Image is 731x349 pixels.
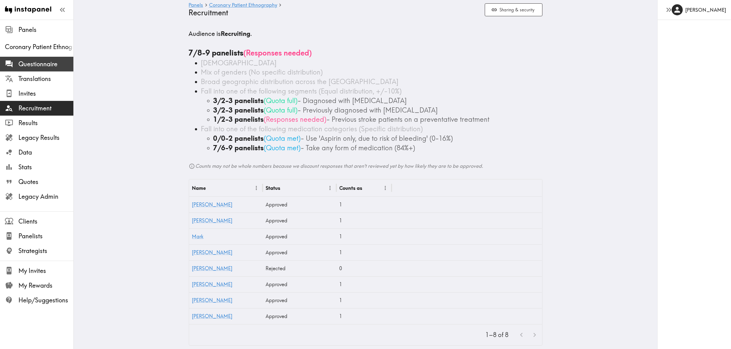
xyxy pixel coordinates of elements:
a: [PERSON_NAME] [192,313,233,319]
span: ( Quota met ) [264,144,301,152]
div: Approved [263,244,336,260]
span: ( Quota met ) [264,134,301,143]
a: [PERSON_NAME] [192,265,233,271]
span: Stats [18,163,73,171]
span: Panels [18,25,73,34]
span: - Previous stroke patients on a preventative treatment [327,115,490,124]
div: Status [266,185,281,191]
span: My Invites [18,267,73,275]
a: [PERSON_NAME] [192,297,233,303]
span: - Diagnosed with [MEDICAL_DATA] [298,96,407,105]
span: Strategists [18,247,73,255]
span: - Previously diagnosed with [MEDICAL_DATA] [298,106,438,114]
span: ( Responses needed ) [244,48,312,57]
h4: Recruitment [189,8,480,17]
a: [PERSON_NAME] [192,249,233,255]
span: Mix of genders (No specific distribution) [201,68,323,76]
div: Approved [263,292,336,308]
span: My Rewards [18,281,73,290]
span: Panelists [18,232,73,240]
div: Rejected [263,260,336,276]
div: 1 [336,276,392,292]
div: Name [192,185,206,191]
b: Recruiting [221,30,251,37]
span: ( Quota full ) [264,96,298,105]
a: [PERSON_NAME] [192,281,233,287]
span: Translations [18,75,73,83]
button: Menu [252,183,261,193]
b: 7/8-9 panelists [189,48,244,57]
span: Help/Suggestions [18,296,73,305]
span: Legacy Results [18,133,73,142]
button: Menu [381,183,390,193]
span: ( Responses needed ) [264,115,327,124]
div: Counts as [340,185,363,191]
h6: Counts may not be whole numbers because we discount responses that aren't reviewed yet by how lik... [189,163,542,170]
div: 1 [336,228,392,244]
b: 7/6-9 panelists [213,144,264,152]
span: Fall into one of the following segments (Equal distribution, +/-10%) [201,87,402,95]
a: [PERSON_NAME] [192,217,233,224]
span: ( Quota full ) [264,106,298,114]
h6: [PERSON_NAME] [685,6,726,13]
a: [PERSON_NAME] [192,201,233,208]
div: 1 [336,292,392,308]
b: 0/0-2 panelists [213,134,264,143]
span: [DEMOGRAPHIC_DATA] [201,59,277,67]
span: Legacy Admin [18,192,73,201]
h5: Audience is . [189,29,542,38]
b: 1/2-3 panelists [213,115,264,124]
span: Broad geographic distribution across the [GEOGRAPHIC_DATA] [201,77,399,86]
span: Recruitment [18,104,73,113]
span: Invites [18,89,73,98]
div: Approved [263,213,336,228]
b: 3/2-3 panelists [213,106,264,114]
div: 1 [336,213,392,228]
b: 3/2-3 panelists [213,96,264,105]
div: 0 [336,260,392,276]
span: - Use 'Aspirin only, due to risk of bleeding' (0-16%) [301,134,453,143]
span: Quotes [18,178,73,186]
span: Data [18,148,73,157]
div: 1 [336,308,392,324]
div: Approved [263,197,336,213]
div: Approved [263,308,336,324]
div: Approved [263,276,336,292]
span: Clients [18,217,73,226]
div: 1 [336,244,392,260]
button: Menu [325,183,335,193]
span: Coronary Patient Ethnography [5,43,73,51]
span: Questionnaire [18,60,73,68]
button: Sharing & security [485,3,542,17]
a: Mark [192,233,204,240]
button: Sort [363,183,373,193]
p: 1–8 of 8 [486,331,509,339]
span: Results [18,119,73,127]
span: - Take any form of medication (84%+) [301,144,415,152]
a: Panels [189,2,203,8]
span: Fall into one of the following medication categories (Specific distribution) [201,125,423,133]
button: Sort [281,183,291,193]
div: Approved [263,228,336,244]
a: Coronary Patient Ethnography [209,2,277,8]
button: Sort [207,183,216,193]
div: 1 [336,197,392,213]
